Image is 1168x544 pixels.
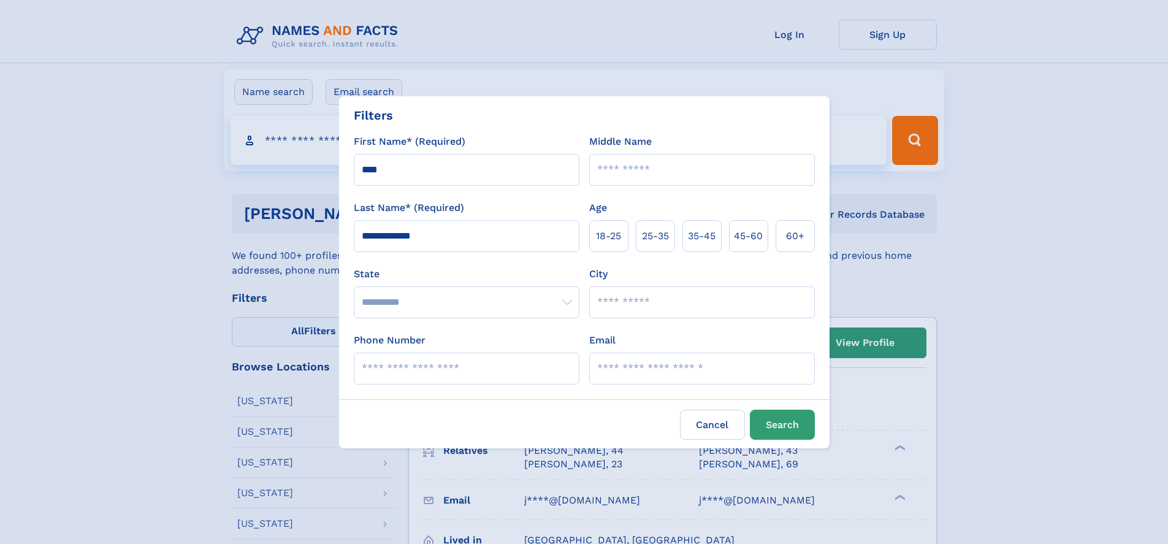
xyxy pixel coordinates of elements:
label: First Name* (Required) [354,134,465,149]
span: 25‑35 [642,229,669,243]
label: State [354,267,579,282]
button: Search [750,410,815,440]
span: 45‑60 [734,229,763,243]
span: 18‑25 [596,229,621,243]
label: City [589,267,608,282]
label: Age [589,201,607,215]
label: Middle Name [589,134,652,149]
span: 35‑45 [688,229,716,243]
div: Filters [354,106,393,125]
span: 60+ [786,229,804,243]
label: Phone Number [354,333,426,348]
label: Email [589,333,616,348]
label: Last Name* (Required) [354,201,464,215]
label: Cancel [680,410,745,440]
